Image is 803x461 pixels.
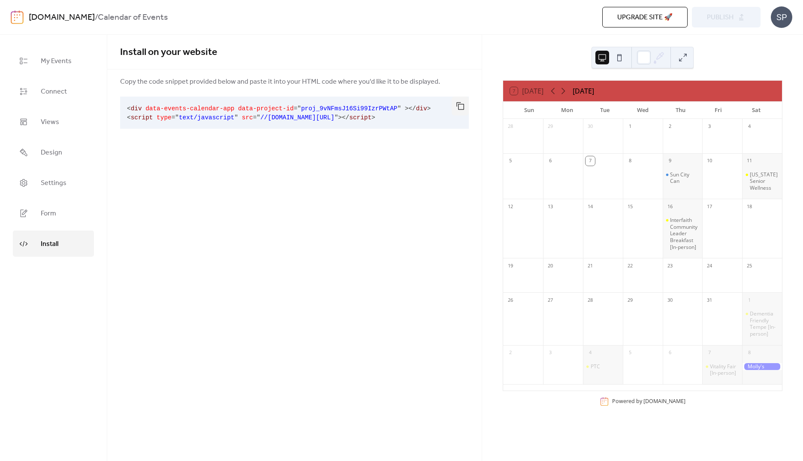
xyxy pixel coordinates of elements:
[583,363,623,370] div: PTC
[41,115,59,129] span: Views
[625,348,635,358] div: 5
[41,85,67,98] span: Connect
[157,114,172,121] span: type
[253,114,257,121] span: =
[13,200,94,226] a: Form
[408,105,416,112] span: </
[742,363,782,370] div: Molly's Birthday!
[745,202,754,211] div: 18
[602,7,688,27] button: Upgrade site 🚀
[705,261,714,270] div: 24
[416,105,427,112] span: div
[665,295,675,305] div: 30
[625,261,635,270] div: 22
[665,202,675,211] div: 16
[301,105,398,112] span: proj_9vNFmsJ16Si99IzrPWtAP
[745,122,754,131] div: 4
[41,207,56,220] span: Form
[546,295,555,305] div: 27
[705,122,714,131] div: 3
[234,114,238,121] span: "
[145,105,234,112] span: data-events-calendar-app
[625,295,635,305] div: 29
[98,9,168,26] b: Calendar of Events
[546,156,555,166] div: 6
[617,12,673,23] span: Upgrade site 🚀
[260,114,335,121] span: //[DOMAIN_NAME][URL]
[338,114,342,121] span: >
[294,105,298,112] span: =
[546,202,555,211] div: 13
[705,156,714,166] div: 10
[41,176,66,190] span: Settings
[506,122,515,131] div: 28
[546,261,555,270] div: 20
[573,86,594,96] div: [DATE]
[349,114,371,121] span: script
[13,109,94,135] a: Views
[586,348,595,358] div: 4
[665,348,675,358] div: 6
[670,171,699,185] div: Sun City Can
[586,295,595,305] div: 28
[702,363,742,376] div: Vitality Fair [In-person]
[737,102,775,119] div: Sat
[586,261,595,270] div: 21
[172,114,175,121] span: =
[41,237,58,251] span: Install
[127,105,131,112] span: <
[745,295,754,305] div: 1
[548,102,586,119] div: Mon
[625,202,635,211] div: 15
[506,202,515,211] div: 12
[670,217,699,250] div: Interfaith Community Leader Breakfast [In-person]
[742,310,782,337] div: Dementia Friendly Tempe [In-person]
[745,261,754,270] div: 25
[506,295,515,305] div: 26
[427,105,431,112] span: >
[546,348,555,358] div: 3
[586,122,595,131] div: 30
[665,156,675,166] div: 9
[624,102,661,119] div: Wed
[13,78,94,104] a: Connect
[742,171,782,191] div: Arizona Senior Wellness
[612,398,685,405] div: Powered by
[179,114,235,121] span: text/javascript
[41,146,62,159] span: Design
[342,114,349,121] span: </
[120,43,217,62] span: Install on your website
[663,171,703,185] div: Sun City Can
[127,114,131,121] span: <
[371,114,375,121] span: >
[13,230,94,257] a: Install
[506,261,515,270] div: 19
[175,114,179,121] span: "
[586,102,624,119] div: Tue
[131,114,153,121] span: script
[591,363,600,370] div: PTC
[665,261,675,270] div: 23
[335,114,338,121] span: "
[586,202,595,211] div: 14
[705,202,714,211] div: 17
[242,114,253,121] span: src
[745,156,754,166] div: 11
[510,102,548,119] div: Sun
[705,348,714,358] div: 7
[13,139,94,165] a: Design
[238,105,294,112] span: data-project-id
[120,77,440,87] span: Copy the code snippet provided below and paste it into your HTML code where you'd like it to be d...
[625,156,635,166] div: 8
[506,156,515,166] div: 5
[405,105,409,112] span: >
[397,105,401,112] span: "
[41,55,72,68] span: My Events
[95,9,98,26] b: /
[750,310,779,337] div: Dementia Friendly Tempe [In-person]
[665,122,675,131] div: 2
[663,217,703,250] div: Interfaith Community Leader Breakfast [In-person]
[506,348,515,358] div: 2
[705,295,714,305] div: 31
[11,10,24,24] img: logo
